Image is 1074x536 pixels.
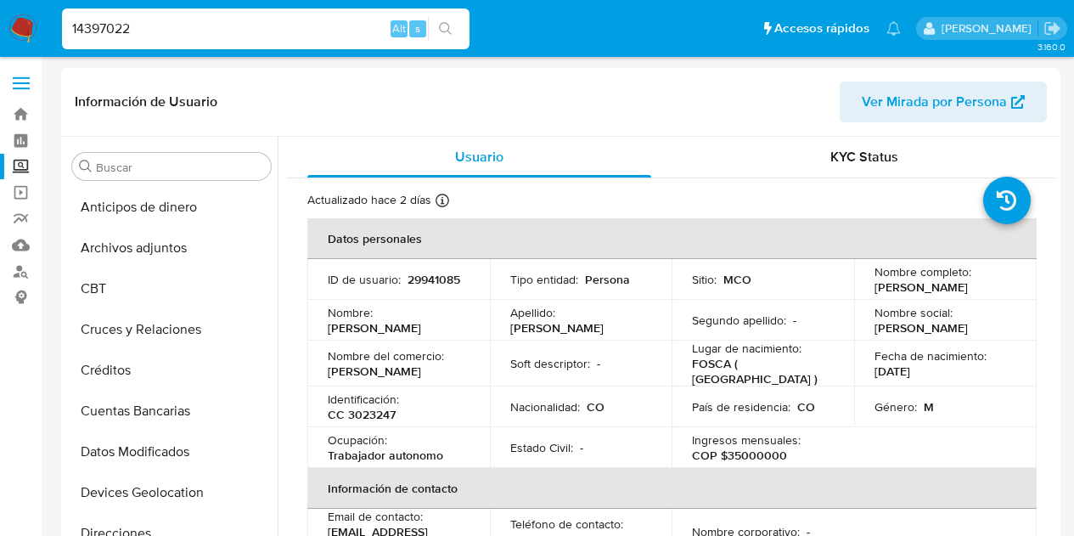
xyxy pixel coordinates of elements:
[580,440,583,455] p: -
[392,20,406,37] span: Alt
[874,348,987,364] p: Fecha de nacimiento :
[510,516,623,532] p: Teléfono de contacto :
[328,272,401,287] p: ID de usuario :
[830,147,898,166] span: KYC Status
[75,93,217,110] h1: Información de Usuario
[886,21,901,36] a: Notificaciones
[328,348,444,364] p: Nombre del comercio :
[510,440,573,455] p: Estado Civil :
[840,82,1047,122] button: Ver Mirada por Persona
[510,320,604,336] p: [PERSON_NAME]
[455,147,503,166] span: Usuario
[692,448,787,463] p: COP $35000000
[874,364,910,379] p: [DATE]
[328,320,421,336] p: [PERSON_NAME]
[874,305,953,320] p: Nombre social :
[328,392,399,407] p: Identificación :
[692,399,790,415] p: País de residencia :
[328,364,421,379] p: [PERSON_NAME]
[510,399,580,415] p: Nacionalidad :
[328,407,396,422] p: CC 3023247
[862,82,1007,122] span: Ver Mirada por Persona
[797,399,815,415] p: CO
[587,399,604,415] p: CO
[924,399,934,415] p: M
[65,268,278,309] button: CBT
[692,313,786,328] p: Segundo apellido :
[874,399,917,415] p: Género :
[328,448,443,463] p: Trabajador autonomo
[65,432,278,472] button: Datos Modificados
[65,309,278,350] button: Cruces y Relaciones
[96,160,264,175] input: Buscar
[79,160,93,173] button: Buscar
[692,356,827,386] p: FOSCA ( [GEOGRAPHIC_DATA] )
[874,320,968,336] p: [PERSON_NAME]
[65,187,278,228] button: Anticipos de dinero
[510,356,590,371] p: Soft descriptor :
[62,18,470,40] input: Buscar usuario o caso...
[328,509,423,524] p: Email de contacto :
[328,432,387,448] p: Ocupación :
[307,192,431,208] p: Actualizado hace 2 días
[692,272,717,287] p: Sitio :
[510,272,578,287] p: Tipo entidad :
[793,313,796,328] p: -
[328,305,373,320] p: Nombre :
[65,391,278,432] button: Cuentas Bancarias
[307,468,1037,509] th: Información de contacto
[428,17,463,41] button: search-icon
[65,350,278,391] button: Créditos
[408,272,460,287] p: 29941085
[1043,20,1061,37] a: Salir
[723,272,751,287] p: MCO
[874,279,968,295] p: [PERSON_NAME]
[692,341,801,356] p: Lugar de nacimiento :
[585,272,630,287] p: Persona
[65,472,278,513] button: Devices Geolocation
[942,20,1037,37] p: marcela.perdomo@mercadolibre.com.co
[65,228,278,268] button: Archivos adjuntos
[597,356,600,371] p: -
[510,305,555,320] p: Apellido :
[307,218,1037,259] th: Datos personales
[774,20,869,37] span: Accesos rápidos
[874,264,971,279] p: Nombre completo :
[415,20,420,37] span: s
[692,432,801,448] p: Ingresos mensuales :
